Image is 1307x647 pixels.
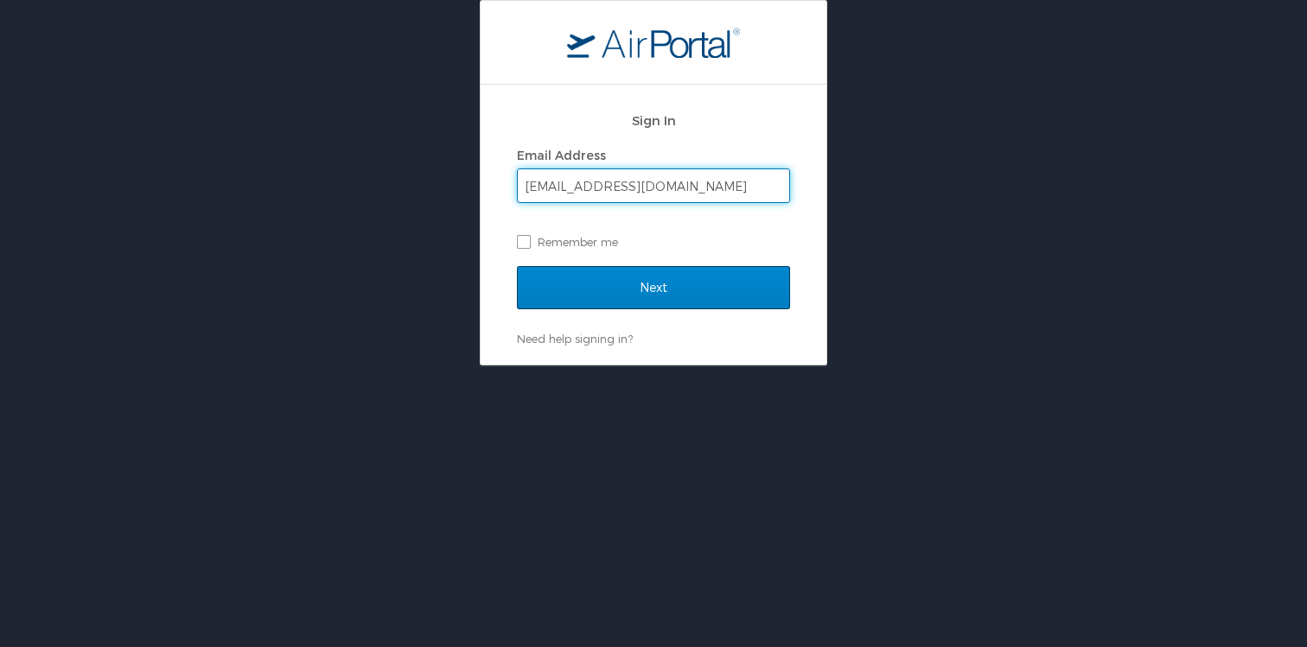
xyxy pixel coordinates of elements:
[517,332,633,346] a: Need help signing in?
[517,266,790,309] input: Next
[517,229,790,255] label: Remember me
[517,111,790,130] h2: Sign In
[517,148,606,162] label: Email Address
[567,27,740,58] img: logo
